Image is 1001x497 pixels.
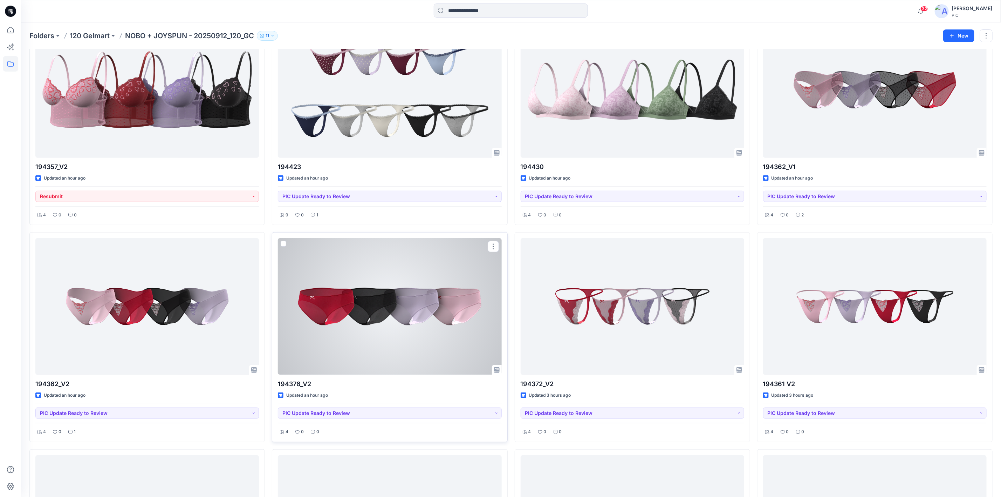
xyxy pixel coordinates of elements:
p: 194372_V2 [521,379,744,389]
span: 32 [920,6,928,12]
button: New [943,29,974,42]
p: Updated an hour ago [44,175,85,182]
p: 4 [528,211,531,219]
a: 194362_V2 [35,238,259,375]
p: 0 [786,428,789,436]
a: 194423 [278,21,501,158]
p: 2 [802,211,804,219]
p: 194430 [521,162,744,172]
img: avatar [935,4,949,18]
p: 0 [559,211,562,219]
div: [PERSON_NAME] [952,4,992,13]
p: 0 [544,428,547,436]
p: 4 [43,211,46,219]
p: Updated an hour ago [772,175,813,182]
p: 1 [74,428,76,436]
p: 4 [286,428,288,436]
a: 194362_V1 [763,21,987,158]
p: 0 [544,211,547,219]
p: 4 [771,211,774,219]
p: Updated an hour ago [286,392,328,399]
a: 194361 V2 [763,238,987,375]
p: 194362_V1 [763,162,987,172]
button: 11 [257,31,278,41]
p: NOBO + JOYSPUN - 20250912_120_GC [125,31,254,41]
p: 0 [316,428,319,436]
p: 194423 [278,162,501,172]
p: 0 [74,211,77,219]
a: 194357_V2 [35,21,259,158]
p: 9 [286,211,288,219]
p: 194361 V2 [763,379,987,389]
p: 0 [802,428,804,436]
p: 0 [301,428,304,436]
p: Updated 3 hours ago [772,392,814,399]
p: Updated an hour ago [44,392,85,399]
p: Updated an hour ago [286,175,328,182]
p: 194362_V2 [35,379,259,389]
p: 4 [43,428,46,436]
p: 0 [786,211,789,219]
a: 120 Gelmart [70,31,110,41]
a: 194376_V2 [278,238,501,375]
a: 194372_V2 [521,238,744,375]
div: PIC [952,13,992,18]
p: 194376_V2 [278,379,501,389]
p: 0 [59,428,61,436]
p: 11 [266,32,269,40]
p: 4 [528,428,531,436]
a: 194430 [521,21,744,158]
p: Updated an hour ago [529,175,571,182]
p: 0 [559,428,562,436]
p: Updated 3 hours ago [529,392,571,399]
p: 4 [771,428,774,436]
a: Folders [29,31,54,41]
p: 1 [316,211,318,219]
p: 0 [59,211,61,219]
p: 194357_V2 [35,162,259,172]
p: 0 [301,211,304,219]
